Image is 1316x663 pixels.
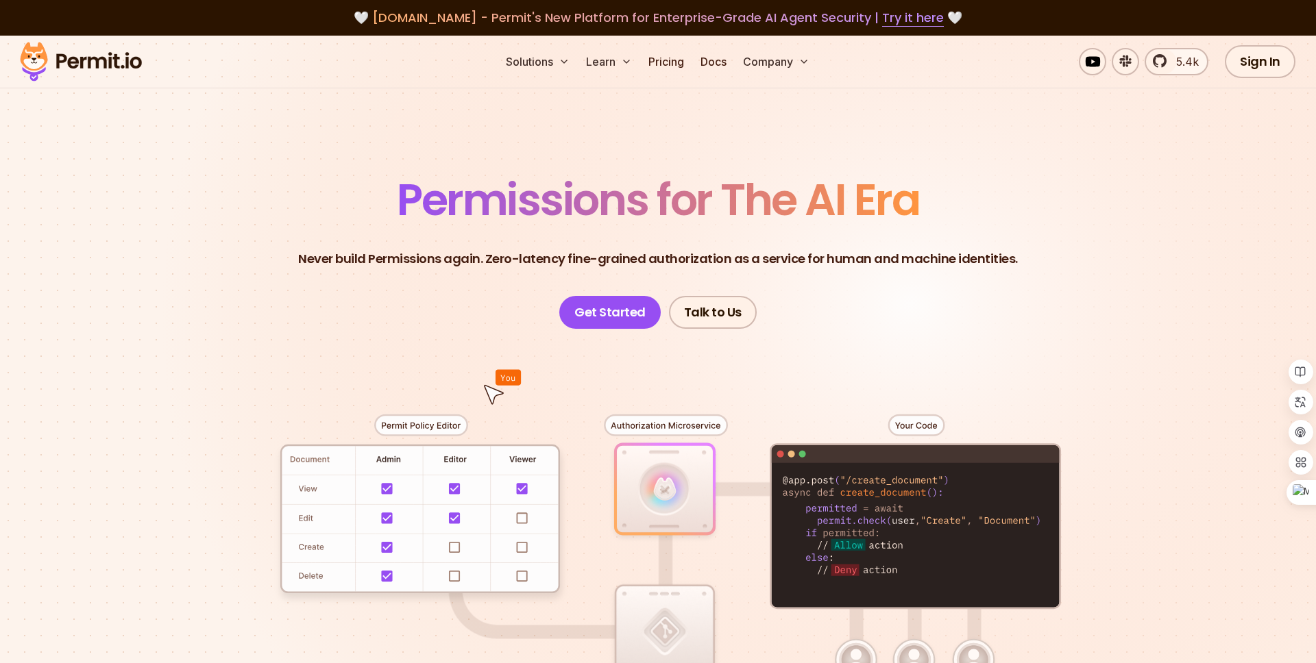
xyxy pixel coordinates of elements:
p: Never build Permissions again. Zero-latency fine-grained authorization as a service for human and... [298,249,1018,268]
button: Learn [581,48,637,75]
a: Talk to Us [669,296,757,329]
a: Pricing [643,48,690,75]
span: [DOMAIN_NAME] - Permit's New Platform for Enterprise-Grade AI Agent Security | [372,9,944,26]
a: 5.4k [1145,48,1208,75]
a: Try it here [882,9,944,27]
span: 5.4k [1168,53,1199,70]
div: 🤍 🤍 [33,8,1283,27]
a: Docs [695,48,732,75]
span: Permissions for The AI Era [397,169,919,230]
button: Solutions [500,48,575,75]
button: Company [738,48,815,75]
img: Permit logo [14,38,148,85]
a: Sign In [1225,45,1295,78]
a: Get Started [559,296,661,329]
